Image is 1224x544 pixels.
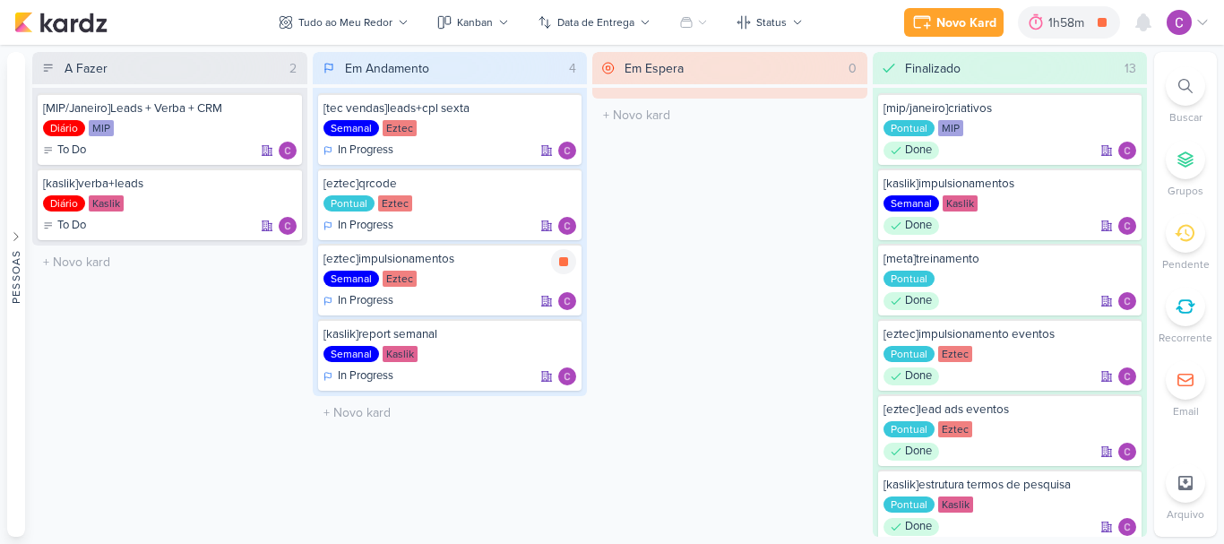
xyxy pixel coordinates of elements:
[938,497,973,513] div: Kaslik
[345,59,429,78] div: Em Andamento
[884,120,935,136] div: Pontual
[558,292,576,310] img: Carlos Lima
[36,249,304,275] input: + Novo kard
[625,59,684,78] div: Em Espera
[1118,217,1136,235] div: Responsável: Carlos Lima
[943,195,978,212] div: Kaslik
[905,292,932,310] p: Done
[1168,183,1203,199] p: Grupos
[323,251,577,267] div: [eztec]impulsionamentos
[884,176,1137,192] div: [kaslik]impulsionamentos
[904,8,1004,37] button: Novo Kard
[884,402,1137,418] div: [eztec]lead ads eventos
[884,271,935,287] div: Pontual
[323,176,577,192] div: [eztec]qrcode
[1118,367,1136,385] div: Responsável: Carlos Lima
[938,346,972,362] div: Eztec
[279,217,297,235] img: Carlos Lima
[89,195,124,212] div: Kaslik
[884,251,1137,267] div: [meta]treinamento
[1169,109,1202,125] p: Buscar
[562,59,583,78] div: 4
[1167,10,1192,35] img: Carlos Lima
[1118,217,1136,235] img: Carlos Lima
[884,443,939,461] div: Done
[936,13,996,32] div: Novo Kard
[1167,506,1204,522] p: Arquivo
[57,217,86,235] p: To Do
[338,217,393,235] p: In Progress
[884,497,935,513] div: Pontual
[43,176,297,192] div: [kaslik]verba+leads
[1117,59,1143,78] div: 13
[938,120,963,136] div: MIP
[323,217,393,235] div: In Progress
[43,217,86,235] div: To Do
[65,59,108,78] div: A Fazer
[884,142,939,160] div: Done
[1118,518,1136,536] div: Responsável: Carlos Lima
[841,59,864,78] div: 0
[558,217,576,235] div: Responsável: Carlos Lima
[884,346,935,362] div: Pontual
[905,142,932,160] p: Done
[7,52,25,537] button: Pessoas
[323,326,577,342] div: [kaslik]report semanal
[905,217,932,235] p: Done
[383,271,417,287] div: Eztec
[323,346,379,362] div: Semanal
[1048,13,1090,32] div: 1h58m
[323,271,379,287] div: Semanal
[89,120,114,136] div: MIP
[884,421,935,437] div: Pontual
[43,195,85,212] div: Diário
[279,142,297,160] img: Carlos Lima
[884,100,1137,117] div: [mip/janeiro]criativos
[316,400,584,426] input: + Novo kard
[1173,403,1199,419] p: Email
[57,142,86,160] p: To Do
[338,142,393,160] p: In Progress
[43,120,85,136] div: Diário
[383,346,418,362] div: Kaslik
[1118,292,1136,310] img: Carlos Lima
[1118,292,1136,310] div: Responsável: Carlos Lima
[938,421,972,437] div: Eztec
[1154,66,1217,125] li: Ctrl + F
[8,249,24,303] div: Pessoas
[338,367,393,385] p: In Progress
[14,12,108,33] img: kardz.app
[905,518,932,536] p: Done
[884,477,1137,493] div: [kaslik]estrutura termos de pesquisa
[884,367,939,385] div: Done
[884,195,939,212] div: Semanal
[558,292,576,310] div: Responsável: Carlos Lima
[558,367,576,385] div: Responsável: Carlos Lima
[43,142,86,160] div: To Do
[558,367,576,385] img: Carlos Lima
[1162,256,1210,272] p: Pendente
[323,195,375,212] div: Pontual
[378,195,412,212] div: Eztec
[1118,142,1136,160] div: Responsável: Carlos Lima
[884,326,1137,342] div: [eztec]impulsionamento eventos
[1159,330,1212,346] p: Recorrente
[323,367,393,385] div: In Progress
[905,59,961,78] div: Finalizado
[558,142,576,160] img: Carlos Lima
[551,249,576,274] div: Parar relógio
[1118,443,1136,461] div: Responsável: Carlos Lima
[884,292,939,310] div: Done
[383,120,417,136] div: Eztec
[338,292,393,310] p: In Progress
[282,59,304,78] div: 2
[323,100,577,117] div: [tec vendas]leads+cpl sexta
[558,217,576,235] img: Carlos Lima
[905,367,932,385] p: Done
[43,100,297,117] div: [MIP/Janeiro]Leads + Verba + CRM
[279,142,297,160] div: Responsável: Carlos Lima
[279,217,297,235] div: Responsável: Carlos Lima
[558,142,576,160] div: Responsável: Carlos Lima
[323,292,393,310] div: In Progress
[1118,443,1136,461] img: Carlos Lima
